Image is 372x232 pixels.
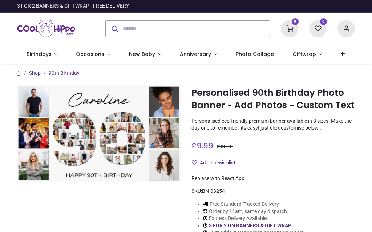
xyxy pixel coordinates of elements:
[203,215,305,222] li: Express Delivery Available
[202,188,225,194] span: BN-03254
[320,18,327,25] sup: 0
[309,25,327,31] a: 0
[220,143,233,150] span: 19.98
[292,50,316,58] span: Giftwrap
[17,19,75,39] img: Cool Hippo
[292,18,299,25] sup: 0
[76,50,104,58] span: Occasions
[203,201,305,208] li: Free Standard Tracked Delivery
[236,50,274,58] span: Photo Collage
[106,21,123,37] button: Submit
[191,87,355,112] h1: Personalised 90th Birthday Photo Banner - Add Photos - Custom Text
[27,50,52,58] span: Birthdays
[197,141,213,151] span: 9.99
[209,223,291,228] a: 3 FOR 2 ON BANNERS & GIFT WRAP
[283,45,331,64] a: Giftwrap
[191,188,355,195] div: SKU:
[191,118,355,132] p: Personalised eco-friendly premium banner available in 8 sizes. Make the day one to remember, its ...
[17,85,181,182] img: Personalised 90th Birthday Photo Banner - Add Photos - Custom Text
[17,3,129,10] div: 3 FOR 2 BANNERS & GIFTWRAP - FREE DELIVERY
[191,141,213,151] span: £
[129,50,155,58] span: New Baby
[17,19,75,39] a: Logo of Cool Hippo
[191,157,242,169] button: Add to wishlistAdd to wishlist
[203,208,305,215] li: Order by 11am, same day dispatch
[191,175,355,182] div: Replace with React App.
[67,45,120,64] a: Occasions
[49,70,80,76] a: 90th Birthday
[180,50,211,58] span: Anniversary
[17,45,67,64] a: Birthdays
[192,160,197,165] i: Add to wishlist
[217,143,233,150] span: £
[202,3,355,10] iframe: Customer reviews powered by Trustpilot
[281,25,298,31] a: 0
[170,45,226,64] a: Anniversary
[120,45,171,64] a: New Baby
[29,70,41,76] a: Shop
